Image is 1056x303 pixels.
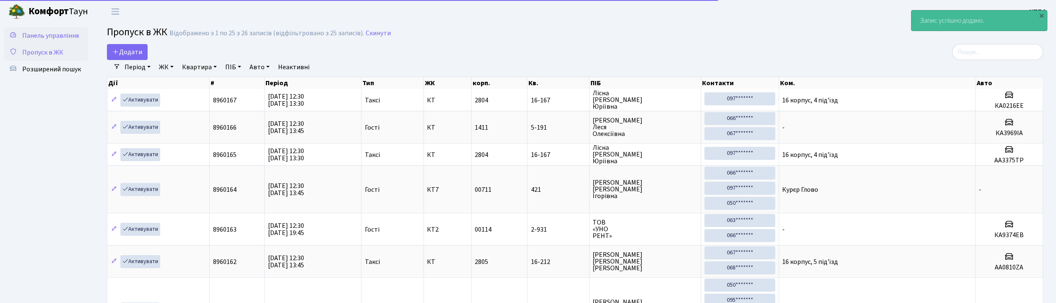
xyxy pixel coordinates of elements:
[783,96,838,105] span: 16 корпус, 4 під'їзд
[475,150,489,159] span: 2804
[593,219,697,239] span: ТОВ «УНО РЕНТ»
[979,129,1040,137] h5: КА3969ІА
[275,60,313,74] a: Неактивні
[4,44,88,61] a: Пропуск в ЖК
[365,259,380,265] span: Таксі
[120,94,160,107] a: Активувати
[105,5,126,18] button: Переключити навігацію
[472,77,528,89] th: корп.
[979,102,1040,110] h5: КА0216ЕЕ
[268,221,304,238] span: [DATE] 12:30 [DATE] 19:45
[593,144,697,165] span: Лісна [PERSON_NAME] Юріївна
[1030,7,1046,17] a: КПП4
[268,253,304,270] span: [DATE] 12:30 [DATE] 13:45
[268,119,304,136] span: [DATE] 12:30 [DATE] 13:45
[29,5,69,18] b: Комфорт
[213,185,237,194] span: 8960164
[952,44,1043,60] input: Пошук...
[365,124,380,131] span: Гості
[783,150,838,159] span: 16 корпус, 4 під'їзд
[976,77,1044,89] th: Авто
[4,27,88,44] a: Панель управління
[1030,7,1046,16] b: КПП4
[169,29,364,37] div: Відображено з 1 по 25 з 26 записів (відфільтровано з 25 записів).
[427,124,468,131] span: КТ
[979,157,1040,165] h5: АА3375ТР
[912,10,1047,31] div: Запис успішно додано.
[593,117,697,137] span: [PERSON_NAME] Леся Олексіївна
[22,65,81,74] span: Розширений пошук
[213,257,237,266] span: 8960162
[475,225,492,234] span: 00114
[365,226,380,233] span: Гості
[22,31,79,40] span: Панель управління
[979,231,1040,239] h5: КА9374ЕВ
[590,77,701,89] th: ПІБ
[475,257,489,266] span: 2805
[427,186,468,193] span: КТ7
[979,185,982,194] span: -
[268,146,304,163] span: [DATE] 12:30 [DATE] 13:30
[120,121,160,134] a: Активувати
[213,225,237,234] span: 8960163
[213,123,237,132] span: 8960166
[424,77,472,89] th: ЖК
[107,44,148,60] a: Додати
[475,185,492,194] span: 00711
[366,29,391,37] a: Скинути
[475,96,489,105] span: 2804
[531,97,586,104] span: 16-167
[222,60,244,74] a: ПІБ
[531,151,586,158] span: 16-167
[265,77,362,89] th: Період
[475,123,489,132] span: 1411
[528,77,590,89] th: Кв.
[107,77,210,89] th: Дії
[531,259,586,265] span: 16-212
[112,47,142,57] span: Додати
[783,225,785,234] span: -
[783,257,838,266] span: 16 корпус, 5 під'їзд
[593,90,697,110] span: Лісна [PERSON_NAME] Юріївна
[4,61,88,78] a: Розширений пошук
[179,60,220,74] a: Квартира
[29,5,88,19] span: Таун
[365,97,380,104] span: Таксі
[22,48,63,57] span: Пропуск в ЖК
[246,60,273,74] a: Авто
[531,124,586,131] span: 5-191
[268,92,304,108] span: [DATE] 12:30 [DATE] 13:30
[8,3,25,20] img: logo.png
[427,97,468,104] span: КТ
[979,264,1040,272] h5: AA0810ZA
[107,25,167,39] span: Пропуск в ЖК
[702,77,780,89] th: Контакти
[213,150,237,159] span: 8960165
[427,259,468,265] span: КТ
[593,179,697,199] span: [PERSON_NAME] [PERSON_NAME] Ігорівна
[210,77,265,89] th: #
[120,255,160,268] a: Активувати
[268,181,304,198] span: [DATE] 12:30 [DATE] 13:45
[365,186,380,193] span: Гості
[783,123,785,132] span: -
[783,185,819,194] span: Курєр Глово
[427,226,468,233] span: КТ2
[779,77,976,89] th: Ком.
[531,186,586,193] span: 421
[1038,11,1046,20] div: ×
[365,151,380,158] span: Таксі
[120,223,160,236] a: Активувати
[121,60,154,74] a: Період
[593,251,697,272] span: [PERSON_NAME] [PERSON_NAME] [PERSON_NAME]
[427,151,468,158] span: КТ
[120,183,160,196] a: Активувати
[531,226,586,233] span: 2-931
[213,96,237,105] span: 8960167
[120,148,160,161] a: Активувати
[362,77,424,89] th: Тип
[156,60,177,74] a: ЖК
